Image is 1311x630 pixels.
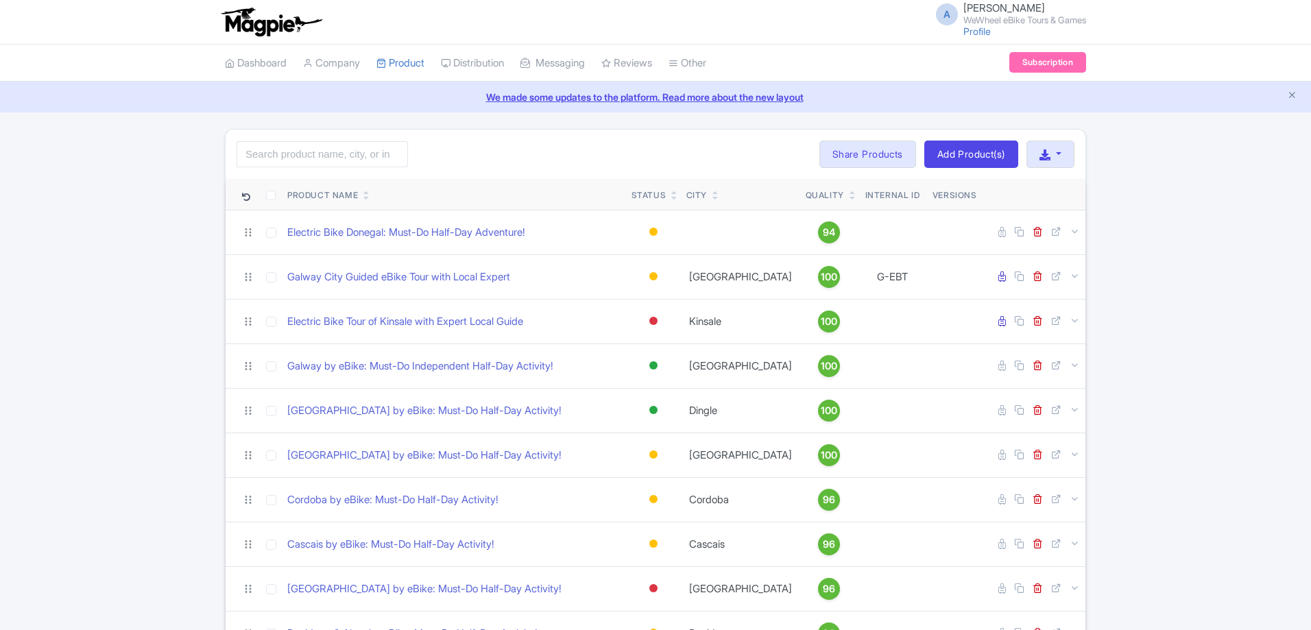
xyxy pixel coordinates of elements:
[376,45,424,82] a: Product
[821,269,837,284] span: 100
[681,433,800,477] td: [GEOGRAPHIC_DATA]
[237,141,408,167] input: Search product name, city, or interal id
[821,448,837,463] span: 100
[806,266,852,288] a: 100
[806,221,852,243] a: 94
[681,299,800,343] td: Kinsale
[647,267,660,287] div: Building
[936,3,958,25] span: A
[1009,52,1086,73] a: Subscription
[821,359,837,374] span: 100
[287,448,562,463] a: [GEOGRAPHIC_DATA] by eBike: Must-Do Half-Day Activity!
[927,179,983,210] th: Versions
[806,444,852,466] a: 100
[647,400,660,420] div: Active
[819,141,916,168] a: Share Products
[681,477,800,522] td: Cordoba
[821,403,837,418] span: 100
[8,90,1303,104] a: We made some updates to the platform. Read more about the new layout
[806,533,852,555] a: 96
[821,314,837,329] span: 100
[520,45,585,82] a: Messaging
[647,222,660,242] div: Building
[806,311,852,332] a: 100
[806,400,852,422] a: 100
[669,45,706,82] a: Other
[823,581,835,596] span: 96
[823,537,835,552] span: 96
[441,45,504,82] a: Distribution
[647,489,660,509] div: Building
[287,189,358,202] div: Product Name
[647,311,660,331] div: Inactive
[928,3,1086,25] a: A [PERSON_NAME] WeWheel eBike Tours & Games
[963,1,1045,14] span: [PERSON_NAME]
[287,314,523,330] a: Electric Bike Tour of Kinsale with Expert Local Guide
[647,579,660,598] div: Inactive
[681,522,800,566] td: Cascais
[686,189,707,202] div: City
[225,45,287,82] a: Dashboard
[287,581,562,597] a: [GEOGRAPHIC_DATA] by eBike: Must-Do Half-Day Activity!
[681,343,800,388] td: [GEOGRAPHIC_DATA]
[647,445,660,465] div: Building
[287,492,498,508] a: Cordoba by eBike: Must-Do Half-Day Activity!
[287,403,562,419] a: [GEOGRAPHIC_DATA] by eBike: Must-Do Half-Day Activity!
[218,7,324,37] img: logo-ab69f6fb50320c5b225c76a69d11143b.png
[287,225,525,241] a: Electric Bike Donegal: Must-Do Half-Day Adventure!
[647,534,660,554] div: Building
[287,269,510,285] a: Galway City Guided eBike Tour with Local Expert
[681,566,800,611] td: [GEOGRAPHIC_DATA]
[303,45,360,82] a: Company
[647,356,660,376] div: Active
[287,359,553,374] a: Galway by eBike: Must-Do Independent Half-Day Activity!
[806,189,844,202] div: Quality
[823,225,835,240] span: 94
[823,492,835,507] span: 96
[632,189,666,202] div: Status
[806,489,852,511] a: 96
[963,25,991,37] a: Profile
[1287,88,1297,104] button: Close announcement
[681,254,800,299] td: [GEOGRAPHIC_DATA]
[924,141,1018,168] a: Add Product(s)
[963,16,1086,25] small: WeWheel eBike Tours & Games
[858,254,927,299] td: G-EBT
[806,355,852,377] a: 100
[806,578,852,600] a: 96
[858,179,927,210] th: Internal ID
[681,388,800,433] td: Dingle
[601,45,652,82] a: Reviews
[287,537,494,553] a: Cascais by eBike: Must-Do Half-Day Activity!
